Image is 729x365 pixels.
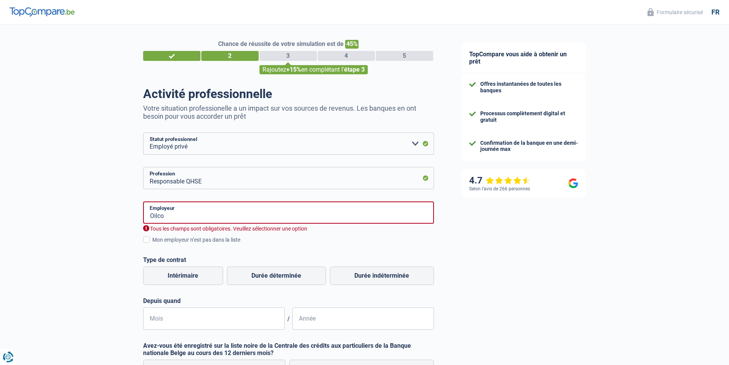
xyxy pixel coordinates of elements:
[143,267,223,285] label: Intérimaire
[318,51,375,61] div: 4
[462,43,586,73] div: TopCompare vous aide à obtenir un prêt
[143,225,434,232] div: Tous les champs sont obligatoires. Veuillez sélectionner une option
[285,315,292,322] span: /
[143,308,285,330] input: MM
[469,186,530,192] div: Selon l’avis de 266 personnes
[344,66,365,73] span: étape 3
[469,175,531,186] div: 4.7
[143,51,201,61] div: 1
[143,201,434,224] input: Cherchez votre employeur
[286,66,301,73] span: +15%
[201,51,259,61] div: 2
[143,87,434,101] h1: Activité professionnelle
[376,51,433,61] div: 5
[480,140,578,153] div: Confirmation de la banque en une demi-journée max
[345,40,359,49] span: 45%
[480,81,578,94] div: Offres instantanées de toutes les banques
[152,236,434,244] div: Mon employeur n’est pas dans la liste
[227,267,326,285] label: Durée déterminée
[143,256,434,264] label: Type de contrat
[10,7,75,16] img: TopCompare Logo
[143,104,434,120] p: Votre situation professionelle a un impact sur vos sources de revenus. Les banques en ont besoin ...
[480,110,578,123] div: Processus complètement digital et gratuit
[259,65,368,74] div: Rajoutez en complétant l'
[643,6,708,18] button: Formulaire sécurisé
[143,342,434,357] label: Avez-vous été enregistré sur la liste noire de la Centrale des crédits aux particuliers de la Ban...
[292,308,434,330] input: AAAA
[711,8,719,16] div: fr
[143,297,434,304] label: Depuis quand
[218,40,344,47] span: Chance de réussite de votre simulation est de
[259,51,317,61] div: 3
[330,267,434,285] label: Durée indéterminée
